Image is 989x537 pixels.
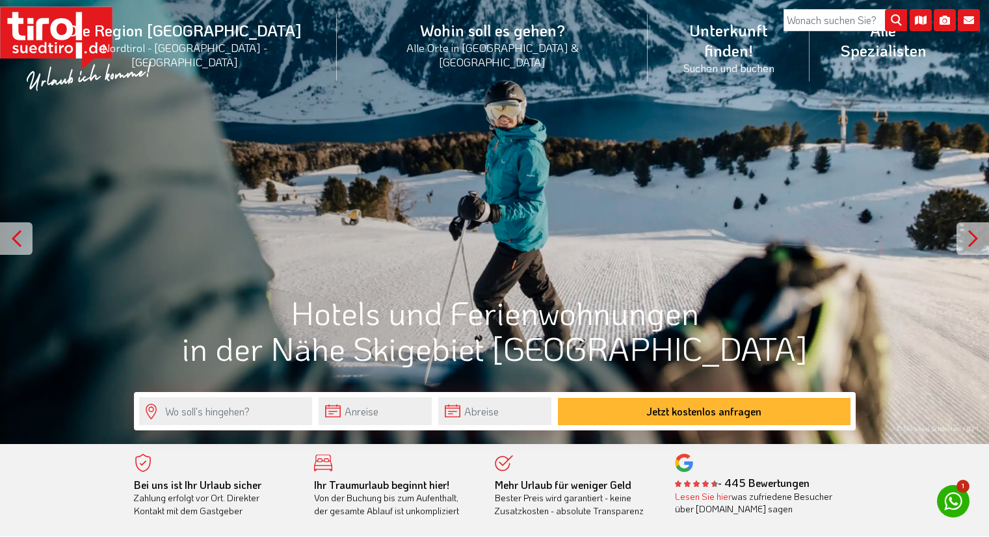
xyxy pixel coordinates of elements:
[33,6,337,83] a: Die Region [GEOGRAPHIC_DATA]Nordtirol - [GEOGRAPHIC_DATA] - [GEOGRAPHIC_DATA]
[558,398,851,425] button: Jetzt kostenlos anfragen
[314,478,475,517] div: Von der Buchung bis zum Aufenthalt, der gesamte Ablauf ist unkompliziert
[784,9,907,31] input: Wonach suchen Sie?
[134,478,261,491] b: Bei uns ist Ihr Urlaub sicher
[810,6,956,75] a: Alle Spezialisten
[956,480,969,493] span: 1
[934,9,956,31] i: Fotogalerie
[495,478,631,491] b: Mehr Urlaub für weniger Geld
[663,60,794,75] small: Suchen und buchen
[134,295,856,366] h1: Hotels und Ferienwohnungen in der Nähe Skigebiet [GEOGRAPHIC_DATA]
[352,40,633,69] small: Alle Orte in [GEOGRAPHIC_DATA] & [GEOGRAPHIC_DATA]
[958,9,980,31] i: Kontakt
[675,490,732,503] a: Lesen Sie hier
[48,40,321,69] small: Nordtirol - [GEOGRAPHIC_DATA] - [GEOGRAPHIC_DATA]
[134,478,295,517] div: Zahlung erfolgt vor Ort. Direkter Kontakt mit dem Gastgeber
[937,485,969,517] a: 1
[314,478,449,491] b: Ihr Traumurlaub beginnt hier!
[675,476,810,490] b: - 445 Bewertungen
[438,397,551,425] input: Abreise
[139,397,312,425] input: Wo soll's hingehen?
[337,6,648,83] a: Wohin soll es gehen?Alle Orte in [GEOGRAPHIC_DATA] & [GEOGRAPHIC_DATA]
[319,397,432,425] input: Anreise
[495,478,656,517] div: Bester Preis wird garantiert - keine Zusatzkosten - absolute Transparenz
[675,490,836,516] div: was zufriedene Besucher über [DOMAIN_NAME] sagen
[648,6,810,89] a: Unterkunft finden!Suchen und buchen
[910,9,932,31] i: Karte öffnen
